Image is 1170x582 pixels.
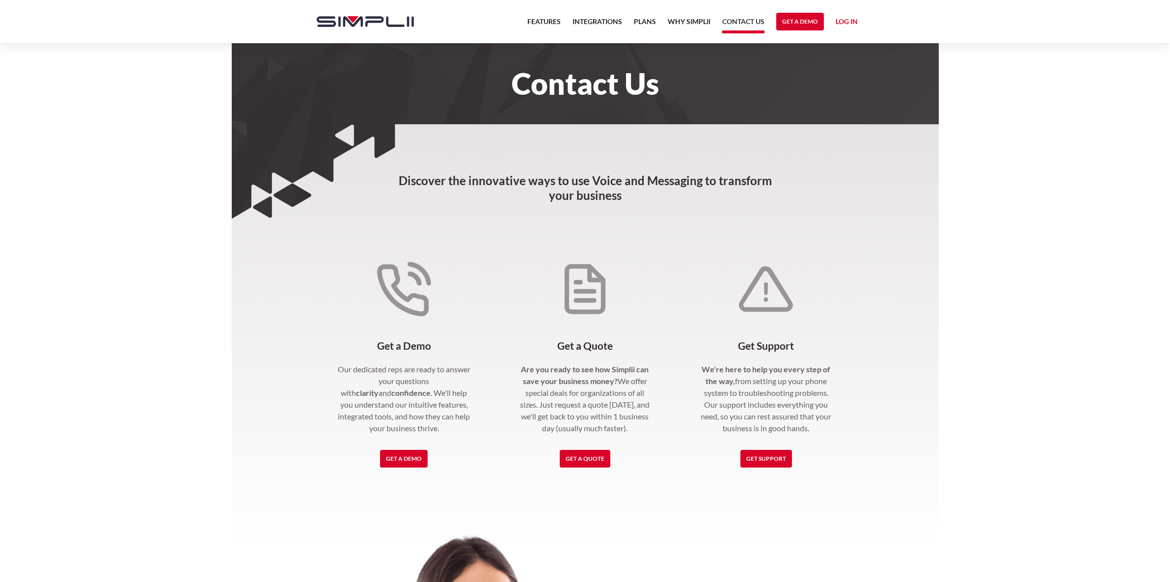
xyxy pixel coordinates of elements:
[517,363,653,434] p: We offer special deals for organizations of all sizes. Just request a quote [DATE], and we'll get...
[521,364,649,386] strong: Are you ready to see how Simplii can save your business money?
[560,450,610,468] a: Get a Quote
[698,363,834,434] p: from setting up your phone system to troubleshooting problems. Our support includes everything yo...
[572,16,622,33] a: Integrations
[356,388,379,397] strong: clarity
[702,364,830,386] strong: We're here to help you every step of the way,
[336,340,472,352] h4: Get a Demo
[380,450,428,468] a: Get a Demo
[336,363,472,434] p: Our dedicated reps are ready to answer your questions with and . We'll help you understand our in...
[317,16,414,27] img: Simplii
[776,13,824,30] a: Get a Demo
[634,16,656,33] a: Plans
[668,16,710,33] a: Why Simplii
[517,340,653,352] h4: Get a Quote
[307,73,864,94] h1: Contact Us
[698,340,834,352] h4: Get Support
[722,16,764,33] a: Contact US
[391,388,431,397] strong: confidence
[527,16,561,33] a: Features
[740,450,792,468] a: Get Support
[399,173,772,202] strong: Discover the innovative ways to use Voice and Messaging to transform your business
[836,16,858,30] a: Log in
